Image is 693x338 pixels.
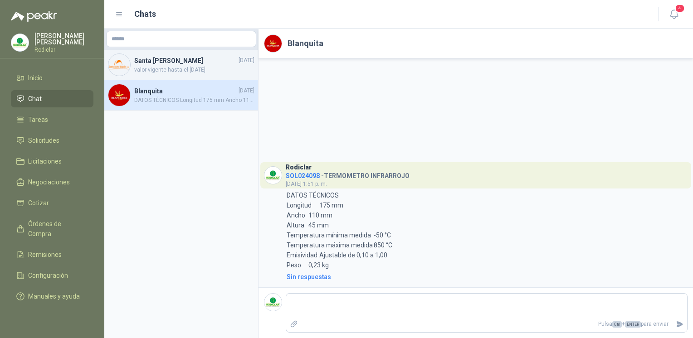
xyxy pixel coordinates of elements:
img: Logo peakr [11,11,57,22]
a: Solicitudes [11,132,93,149]
p: DATOS TÉCNICOS Longitud 175 mm Ancho 110 mm Altura 45 mm Temperatura mínima medida -50 °C Tempera... [287,190,392,270]
img: Company Logo [264,35,282,52]
span: Órdenes de Compra [28,219,85,239]
img: Company Logo [108,84,130,106]
a: Inicio [11,69,93,87]
h4: - TERMOMETRO INFRARROJO [286,170,410,179]
a: Órdenes de Compra [11,215,93,242]
span: Configuración [28,270,68,280]
h3: Rodiclar [286,165,312,170]
div: Sin respuestas [287,272,331,282]
span: SOL024098 [286,172,320,179]
img: Company Logo [108,54,130,76]
h4: Santa [PERSON_NAME] [134,56,237,66]
span: Ctrl [612,321,622,328]
a: Company LogoSanta [PERSON_NAME][DATE]valor vigente hasta el [DATE] [104,50,258,80]
h1: Chats [134,8,156,20]
p: Pulsa + para enviar [302,316,673,332]
span: Licitaciones [28,156,62,166]
a: Cotizar [11,194,93,212]
span: Chat [28,94,42,104]
span: Manuales y ayuda [28,291,80,301]
h4: Blanquita [134,86,237,96]
a: Company LogoBlanquita[DATE]DATOS TÉCNICOS Longitud 175 mm Ancho 110 mm Altura 45 mm Temperatura m... [104,80,258,111]
span: [DATE] 1:51 p. m. [286,181,327,187]
p: [PERSON_NAME] [PERSON_NAME] [34,33,93,45]
a: Tareas [11,111,93,128]
span: Cotizar [28,198,49,208]
a: Sin respuestas [285,272,688,282]
img: Company Logo [11,34,29,51]
img: Company Logo [264,167,282,184]
span: Remisiones [28,250,62,260]
span: Inicio [28,73,43,83]
img: Company Logo [264,294,282,311]
a: Remisiones [11,246,93,263]
span: ENTER [625,321,641,328]
span: Negociaciones [28,177,70,187]
span: DATOS TÉCNICOS Longitud 175 mm Ancho 110 mm Altura 45 mm Temperatura mínima medida -50 °C Tempera... [134,96,254,105]
span: valor vigente hasta el [DATE] [134,66,254,74]
span: [DATE] [239,87,254,95]
p: Rodiclar [34,47,93,53]
span: [DATE] [239,56,254,65]
a: Negociaciones [11,174,93,191]
label: Adjuntar archivos [286,316,302,332]
h2: Blanquita [288,37,323,50]
a: Licitaciones [11,153,93,170]
a: Configuración [11,267,93,284]
button: 4 [666,6,682,23]
button: Enviar [672,316,687,332]
a: Chat [11,90,93,107]
span: Tareas [28,115,48,125]
span: Solicitudes [28,135,59,145]
a: Manuales y ayuda [11,288,93,305]
span: 4 [675,4,685,13]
